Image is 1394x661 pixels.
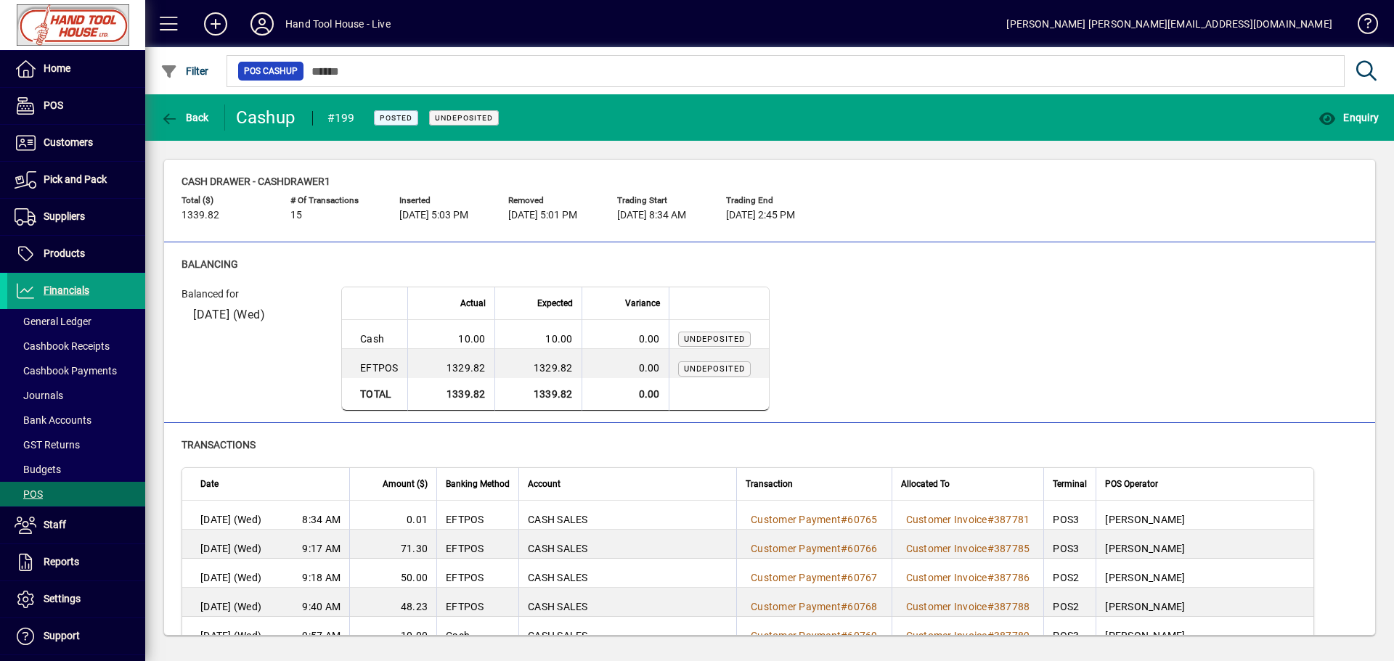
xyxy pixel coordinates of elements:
td: 0.00 [582,349,669,378]
td: POS2 [1043,559,1096,588]
td: [PERSON_NAME] [1096,588,1313,617]
span: Expected [537,295,573,311]
td: 10.00 [407,320,494,349]
span: [DATE] 8:34 AM [617,210,686,221]
button: Filter [157,58,213,84]
app-page-header-button: Back [145,104,225,131]
span: 9:18 AM [302,570,341,585]
span: Amount ($) [383,476,428,492]
a: General Ledger [7,309,145,334]
span: Allocated To [901,476,950,492]
td: 10.00 [349,617,436,646]
td: CASH SALES [518,501,736,530]
span: 9:57 AM [302,628,341,643]
span: POS Cashup [244,64,298,78]
a: Reports [7,544,145,580]
a: Customer Invoice#387786 [901,570,1035,586]
span: Date [200,476,219,492]
a: Cashbook Payments [7,358,145,383]
span: 387786 [994,572,1030,583]
span: Customer Payment [751,601,841,612]
span: Actual [460,295,486,311]
a: Customer Payment#60766 [746,541,883,557]
span: [DATE] (Wed) [200,570,261,585]
span: Bank Accounts [15,414,91,426]
td: EFTPOS [436,501,518,530]
span: GST Returns [15,439,80,451]
span: POS [15,488,43,500]
span: POS Operator [1105,476,1158,492]
td: [PERSON_NAME] [1096,617,1313,646]
span: Undeposited [684,364,745,374]
a: Bank Accounts [7,408,145,432]
td: 0.00 [582,378,669,411]
span: [DATE] (Wed) [193,308,265,321]
span: Undeposited [684,334,745,344]
button: Back [157,104,213,131]
a: Journals [7,383,145,408]
span: Trading end [726,196,813,205]
span: Inserted [399,196,486,205]
span: # [841,514,847,525]
a: Customer Payment#60765 [746,512,883,527]
span: 60768 [847,601,877,612]
span: Trading start [617,196,704,205]
span: # of Transactions [290,196,378,205]
td: POS3 [1043,617,1096,646]
td: POS3 [1043,530,1096,559]
span: # [841,543,847,554]
span: 60766 [847,543,877,554]
td: 50.00 [349,559,436,588]
span: # [841,601,847,612]
div: #199 [327,107,355,130]
div: Cashup [236,106,298,129]
td: 0.01 [349,501,436,530]
span: Cashbook Receipts [15,340,110,352]
a: Suppliers [7,199,145,235]
td: Cash [342,320,407,349]
span: # [987,601,994,612]
span: 60769 [847,630,877,641]
td: EFTPOS [342,349,407,378]
a: Staff [7,507,145,543]
td: POS3 [1043,501,1096,530]
span: # [987,543,994,554]
span: Transactions [182,439,256,451]
td: CASH SALES [518,559,736,588]
span: [DATE] 5:01 PM [508,210,577,221]
span: 60767 [847,572,877,583]
div: [PERSON_NAME] [PERSON_NAME][EMAIL_ADDRESS][DOMAIN_NAME] [1006,12,1332,36]
span: Enquiry [1318,112,1379,123]
span: Products [44,247,85,259]
td: 71.30 [349,530,436,559]
a: POS [7,482,145,506]
span: [DATE] 5:03 PM [399,210,468,221]
span: [DATE] 2:45 PM [726,210,795,221]
span: Customer Invoice [906,601,987,612]
span: [DATE] (Wed) [200,599,261,614]
td: EFTPOS [436,588,518,617]
td: Cash [436,617,518,646]
span: 15 [290,210,302,221]
span: Customer Invoice [906,543,987,554]
span: # [841,630,847,641]
span: 8:34 AM [302,512,341,527]
td: Total [342,378,407,411]
td: 1329.82 [407,349,494,378]
span: 387788 [994,601,1030,612]
button: Add [192,11,239,37]
span: Customer Invoice [906,514,987,525]
span: Undeposited [435,113,493,123]
span: Customer Invoice [906,630,987,641]
a: POS [7,88,145,124]
span: Customer Payment [751,543,841,554]
span: # [987,572,994,583]
div: Hand Tool House - Live [285,12,391,36]
span: Total ($) [182,196,269,205]
a: Settings [7,581,145,617]
td: 1329.82 [494,349,582,378]
td: [PERSON_NAME] [1096,530,1313,559]
span: Pick and Pack [44,173,107,185]
a: Customer Invoice#387788 [901,599,1035,615]
span: [DATE] (Wed) [200,541,261,556]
